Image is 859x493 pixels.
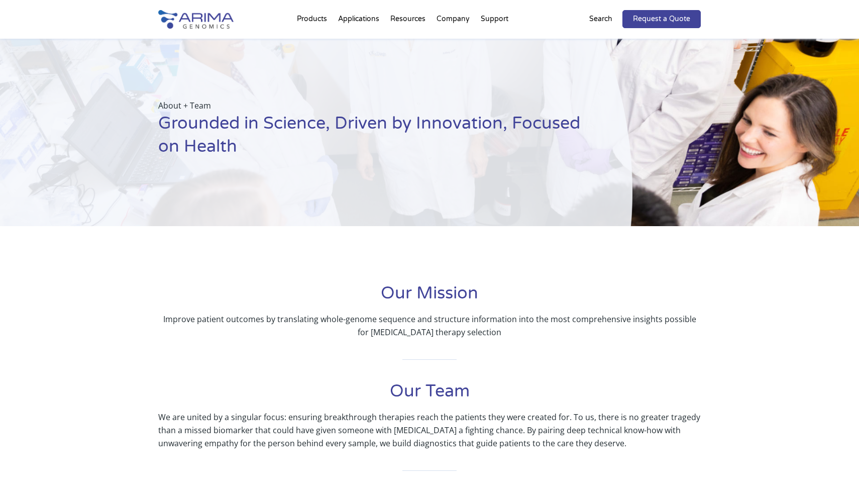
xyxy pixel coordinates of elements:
img: Arima-Genomics-logo [158,10,234,29]
p: Improve patient outcomes by translating whole-genome sequence and structure information into the ... [158,313,701,339]
a: Request a Quote [622,10,701,28]
h1: Our Mission [158,282,701,313]
h1: Our Team [158,380,701,411]
h1: Grounded in Science, Driven by Innovation, Focused on Health [158,112,582,166]
p: We are united by a singular focus: ensuring breakthrough therapies reach the patients they were c... [158,411,701,450]
p: Search [589,13,612,26]
p: About + Team [158,99,582,112]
